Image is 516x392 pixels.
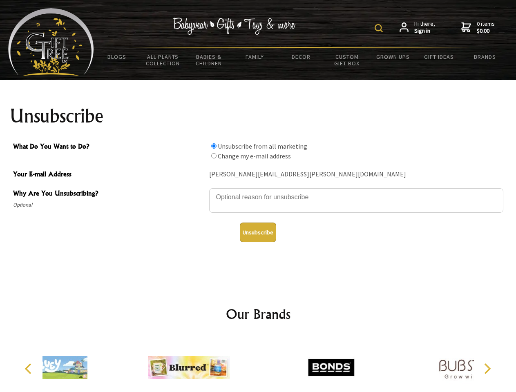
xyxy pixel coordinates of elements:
button: Previous [20,360,38,378]
textarea: Why Are You Unsubscribing? [209,188,503,213]
img: Babyware - Gifts - Toys and more... [8,8,94,76]
a: 0 items$0.00 [461,20,495,35]
label: Change my e-mail address [218,152,291,160]
span: 0 items [477,20,495,35]
div: [PERSON_NAME][EMAIL_ADDRESS][PERSON_NAME][DOMAIN_NAME] [209,168,503,181]
h2: Our Brands [16,304,500,324]
input: What Do You Want to Do? [211,143,217,149]
a: Gift Ideas [416,48,462,65]
a: Grown Ups [370,48,416,65]
span: Your E-mail Address [13,169,205,181]
span: Optional [13,200,205,210]
a: Decor [278,48,324,65]
a: Family [232,48,278,65]
img: Babywear - Gifts - Toys & more [173,18,296,35]
a: Custom Gift Box [324,48,370,72]
a: All Plants Collection [140,48,186,72]
strong: $0.00 [477,27,495,35]
span: What Do You Want to Do? [13,141,205,153]
img: product search [375,24,383,32]
span: Why Are You Unsubscribing? [13,188,205,200]
input: What Do You Want to Do? [211,153,217,158]
a: Brands [462,48,508,65]
a: BLOGS [94,48,140,65]
h1: Unsubscribe [10,106,507,126]
button: Unsubscribe [240,223,276,242]
strong: Sign in [414,27,435,35]
label: Unsubscribe from all marketing [218,142,307,150]
span: Hi there, [414,20,435,35]
a: Babies & Children [186,48,232,72]
a: Hi there,Sign in [400,20,435,35]
button: Next [478,360,496,378]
